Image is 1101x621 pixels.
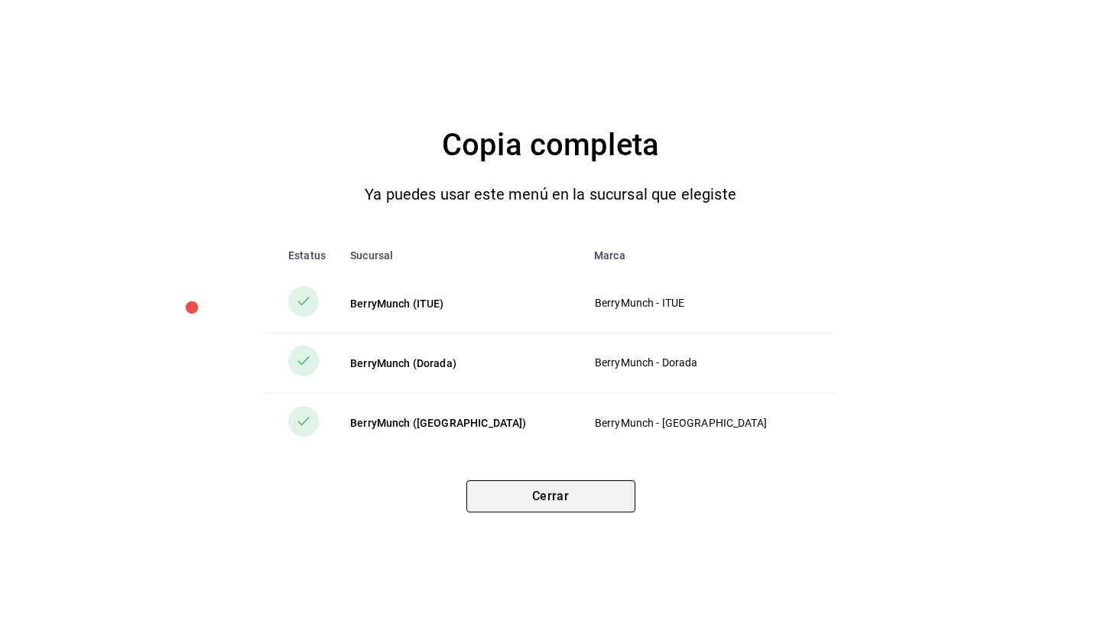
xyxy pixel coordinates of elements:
[365,182,736,206] p: Ya puedes usar este menú en la sucursal que elegiste
[582,237,837,274] th: Marca
[350,415,570,431] div: BerryMunch ([GEOGRAPHIC_DATA])
[466,480,635,512] button: Cerrar
[595,295,812,311] p: BerryMunch - ITUE
[442,121,659,170] h4: Copia completa
[264,237,338,274] th: Estatus
[350,296,570,311] div: BerryMunch (ITUE)
[595,415,812,431] p: BerryMunch - [GEOGRAPHIC_DATA]
[350,356,570,371] div: BerryMunch (Dorada)
[595,355,812,371] p: BerryMunch - Dorada
[338,237,582,274] th: Sucursal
